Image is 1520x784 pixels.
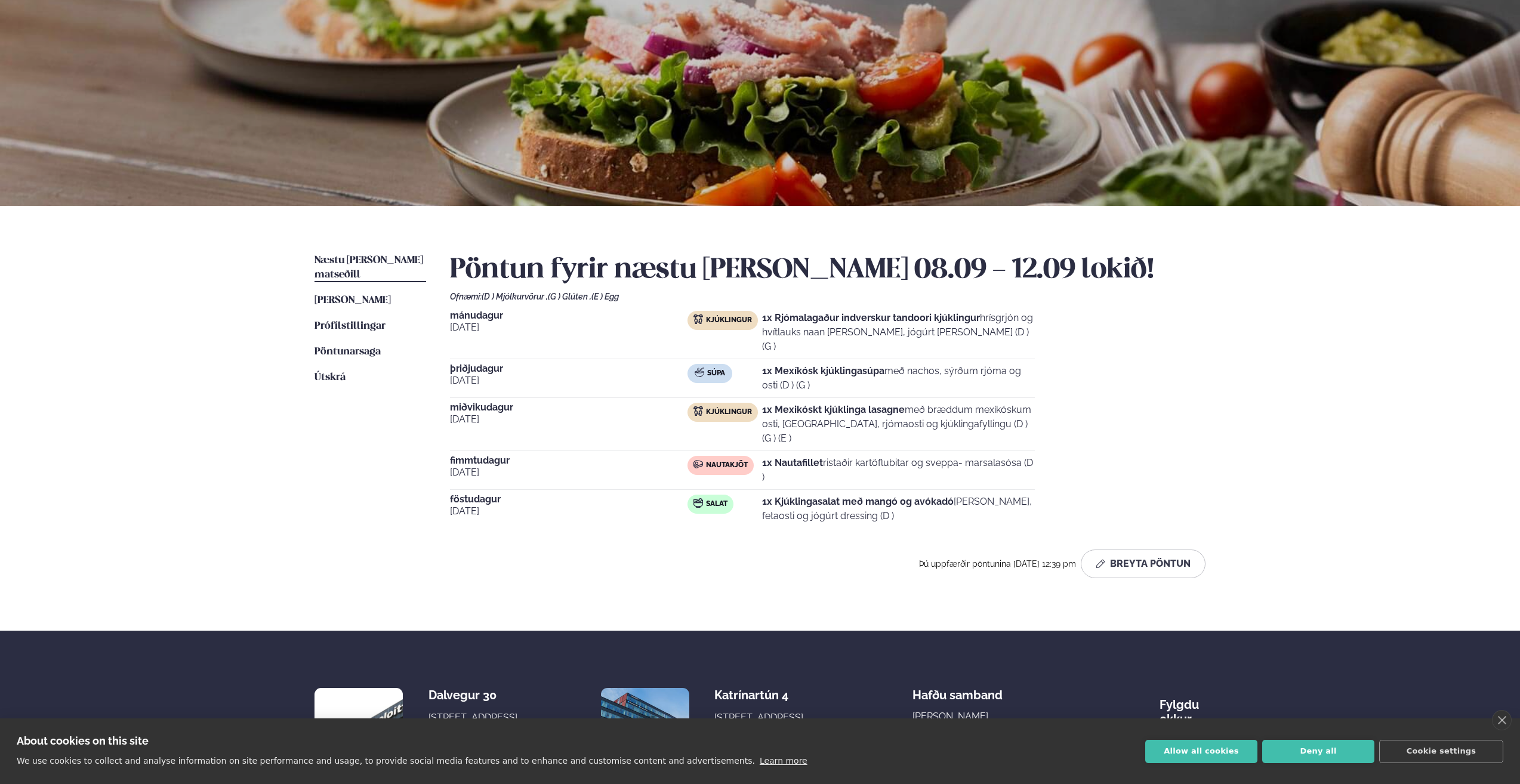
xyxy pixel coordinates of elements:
[450,495,687,504] span: föstudagur
[450,320,687,335] span: [DATE]
[693,314,703,324] img: chicken.svg
[695,368,704,377] img: soup.svg
[762,457,823,468] strong: 1x Nautafillet
[428,711,523,739] div: [STREET_ADDRESS], [GEOGRAPHIC_DATA]
[450,254,1205,287] h2: Pöntun fyrir næstu [PERSON_NAME] 08.09 - 12.09 lokið!
[693,406,703,416] img: chicken.svg
[17,734,149,747] strong: About cookies on this site
[601,688,689,776] img: image alt
[315,255,423,280] span: Næstu [PERSON_NAME] matseðill
[1379,740,1503,763] button: Cookie settings
[450,311,687,320] span: mánudagur
[315,295,391,305] span: [PERSON_NAME]
[714,711,809,739] div: [STREET_ADDRESS], [GEOGRAPHIC_DATA]
[315,321,386,331] span: Prófílstillingar
[762,495,1035,523] p: [PERSON_NAME], fetaosti og jógúrt dressing (D )
[762,312,980,323] strong: 1x Rjómalagaður indverskur tandoori kjúklingur
[693,459,703,469] img: beef.svg
[1262,740,1374,763] button: Deny all
[707,369,725,378] span: Súpa
[706,408,752,417] span: Kjúklingur
[912,678,1003,702] span: Hafðu samband
[315,347,381,357] span: Pöntunarsaga
[706,461,748,470] span: Nautakjöt
[762,365,884,376] strong: 1x Mexíkósk kjúklingasúpa
[315,319,386,334] a: Prófílstillingar
[912,709,1056,752] a: [PERSON_NAME][EMAIL_ADDRESS][DOMAIN_NAME]
[450,374,687,388] span: [DATE]
[762,364,1035,393] p: með nachos, sýrðum rjóma og osti (D ) (G )
[450,504,687,518] span: [DATE]
[450,364,687,374] span: þriðjudagur
[714,688,809,702] div: Katrínartún 4
[450,456,687,465] span: fimmtudagur
[693,498,703,508] img: salad.svg
[1160,688,1205,726] div: Fylgdu okkur
[315,371,346,385] a: Útskrá
[315,254,426,282] a: Næstu [PERSON_NAME] matseðill
[762,456,1035,484] p: ristaðir kartöflubitar og sveppa- marsalasósa (D )
[548,292,591,301] span: (G ) Glúten ,
[919,559,1076,569] span: Þú uppfærðir pöntunina [DATE] 12:39 pm
[706,499,727,509] span: Salat
[450,403,687,412] span: miðvikudagur
[450,465,687,480] span: [DATE]
[762,403,1035,446] p: með bræddum mexíkóskum osti, [GEOGRAPHIC_DATA], rjómaosti og kjúklingafyllingu (D ) (G ) (E )
[591,292,619,301] span: (E ) Egg
[315,294,391,308] a: [PERSON_NAME]
[315,345,381,359] a: Pöntunarsaga
[17,756,755,766] p: We use cookies to collect and analyse information on site performance and usage, to provide socia...
[762,496,954,507] strong: 1x Kjúklingasalat með mangó og avókadó
[1492,710,1512,730] a: close
[450,412,687,427] span: [DATE]
[1081,550,1205,578] button: Breyta Pöntun
[762,311,1035,354] p: hrísgrjón og hvítlauks naan [PERSON_NAME], jógúrt [PERSON_NAME] (D ) (G )
[428,688,523,702] div: Dalvegur 30
[706,316,752,325] span: Kjúklingur
[760,756,807,766] a: Learn more
[482,292,548,301] span: (D ) Mjólkurvörur ,
[762,404,905,415] strong: 1x Mexikóskt kjúklinga lasagne
[1145,740,1257,763] button: Allow all cookies
[315,372,346,382] span: Útskrá
[450,292,1205,301] div: Ofnæmi:
[315,688,403,776] img: image alt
